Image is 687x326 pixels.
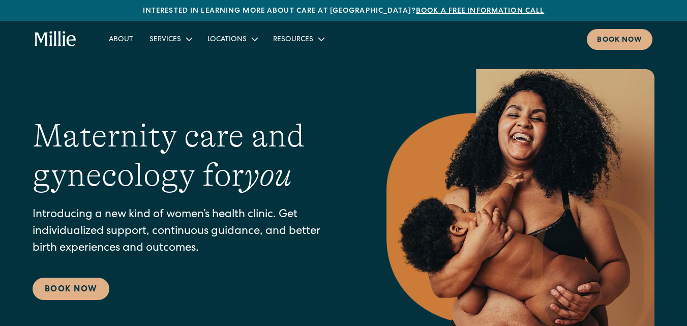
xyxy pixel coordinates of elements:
a: home [35,31,76,47]
a: About [101,31,141,47]
div: Locations [207,35,247,45]
div: Resources [273,35,313,45]
div: Book now [597,35,642,46]
div: Services [150,35,181,45]
a: Book now [587,29,652,50]
div: Resources [265,31,332,47]
h1: Maternity care and gynecology for [33,116,346,195]
div: Locations [199,31,265,47]
em: you [244,157,292,193]
div: Services [141,31,199,47]
a: Book a free information call [416,8,544,15]
p: Introducing a new kind of women’s health clinic. Get individualized support, continuous guidance,... [33,207,346,257]
a: Book Now [33,278,109,300]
